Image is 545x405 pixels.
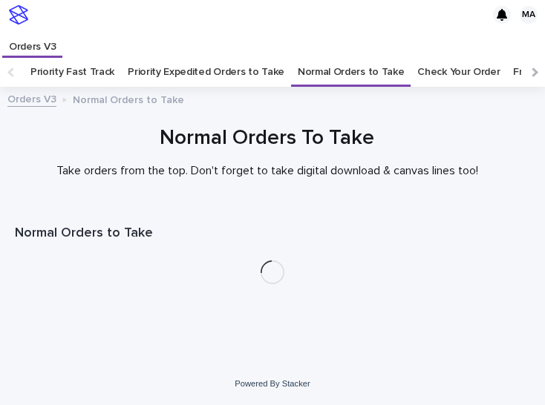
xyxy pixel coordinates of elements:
[417,57,500,87] a: Check Your Order
[7,90,56,107] a: Orders V3
[9,30,56,53] p: Orders V3
[2,30,62,56] a: Orders V3
[15,225,530,243] h1: Normal Orders to Take
[9,5,28,24] img: stacker-logo-s-only.png
[15,125,519,152] h1: Normal Orders To Take
[235,379,310,388] a: Powered By Stacker
[520,6,538,24] div: MA
[128,57,284,87] a: Priority Expedited Orders to Take
[298,57,405,87] a: Normal Orders to Take
[73,90,184,107] p: Normal Orders to Take
[30,57,114,87] a: Priority Fast Track
[15,164,519,178] p: Take orders from the top. Don't forget to take digital download & canvas lines too!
